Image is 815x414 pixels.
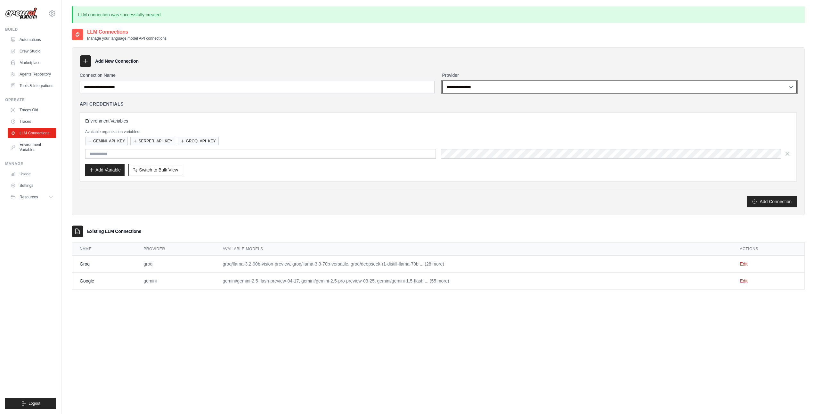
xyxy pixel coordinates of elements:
[85,129,791,134] p: Available organization variables:
[215,273,732,290] td: gemini/gemini-2.5-flash-preview-04-17, gemini/gemini-2.5-pro-preview-03-25, gemini/gemini-1.5-fla...
[139,167,178,173] span: Switch to Bulk View
[5,7,37,20] img: Logo
[215,243,732,256] th: Available Models
[72,273,136,290] td: Google
[72,6,805,23] p: LLM connection was successfully created.
[8,105,56,115] a: Traces Old
[8,139,56,155] a: Environment Variables
[215,256,732,273] td: groq/llama-3.2-90b-vision-preview, groq/llama-3.3-70b-versatile, groq/deepseek-r1-distill-llama-7...
[136,256,215,273] td: groq
[95,58,139,64] h3: Add New Connection
[72,243,136,256] th: Name
[8,35,56,45] a: Automations
[80,101,124,107] h4: API Credentials
[136,273,215,290] td: gemini
[178,137,218,145] button: GROQ_API_KEY
[5,161,56,166] div: Manage
[8,81,56,91] a: Tools & Integrations
[8,169,56,179] a: Usage
[442,72,797,78] label: Provider
[8,192,56,202] button: Resources
[80,72,435,78] label: Connection Name
[732,243,804,256] th: Actions
[85,137,128,145] button: GEMINI_API_KEY
[128,164,182,176] button: Switch to Bulk View
[5,27,56,32] div: Build
[87,228,141,235] h3: Existing LLM Connections
[136,243,215,256] th: Provider
[5,97,56,102] div: Operate
[20,195,38,200] span: Resources
[740,278,747,283] a: Edit
[747,196,797,207] button: Add Connection
[5,398,56,409] button: Logout
[85,164,125,176] button: Add Variable
[8,69,56,79] a: Agents Repository
[740,261,747,267] a: Edit
[130,137,175,145] button: SERPER_API_KEY
[87,36,167,41] p: Manage your language model API connections
[8,46,56,56] a: Crew Studio
[29,401,40,406] span: Logout
[72,256,136,273] td: Groq
[8,58,56,68] a: Marketplace
[8,180,56,191] a: Settings
[8,116,56,127] a: Traces
[85,118,791,124] h3: Environment Variables
[87,28,167,36] h2: LLM Connections
[8,128,56,138] a: LLM Connections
